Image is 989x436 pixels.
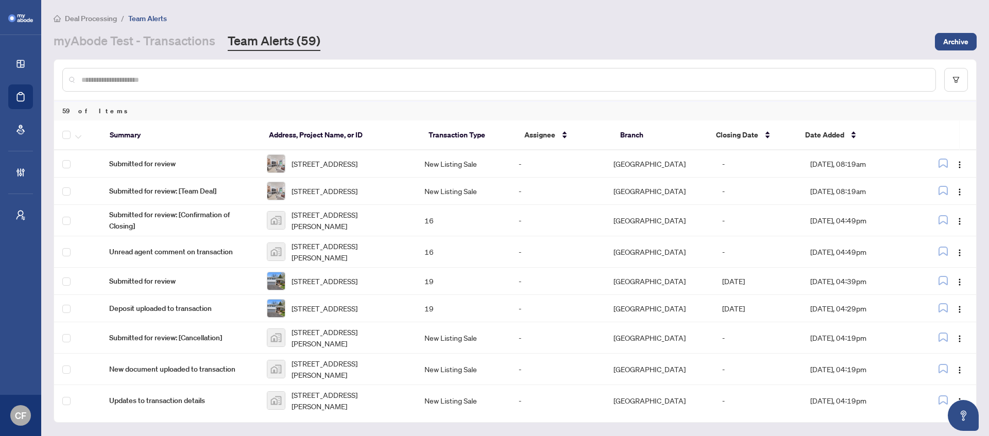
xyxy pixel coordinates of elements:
img: thumbnail-img [267,392,285,409]
td: - [510,354,605,385]
td: - [714,178,802,205]
span: user-switch [15,210,26,220]
td: New Listing Sale [416,178,511,205]
button: Logo [951,361,968,377]
img: Logo [956,217,964,225]
th: Transaction Type [420,120,516,150]
td: New Listing Sale [416,385,511,416]
span: Updates to transaction details [109,395,250,406]
th: Closing Date [708,120,797,150]
span: [STREET_ADDRESS] [292,303,357,314]
td: [GEOGRAPHIC_DATA] [605,178,714,205]
button: Logo [951,329,968,346]
span: home [54,15,61,22]
button: Logo [951,155,968,172]
button: Logo [951,212,968,229]
span: Assignee [524,129,555,141]
button: Logo [951,300,968,317]
img: thumbnail-img [267,360,285,378]
img: thumbnail-img [267,212,285,229]
span: Submitted for review: [Confirmation of Closing] [109,209,250,232]
img: Logo [956,366,964,374]
button: Logo [951,183,968,199]
td: - [510,322,605,354]
span: Team Alerts [128,14,167,23]
td: New Listing Sale [416,354,511,385]
td: [DATE], 04:49pm [802,205,915,236]
td: - [714,205,802,236]
img: Logo [956,305,964,313]
span: Deposit uploaded to transaction [109,303,250,314]
span: [STREET_ADDRESS][PERSON_NAME] [292,209,408,232]
td: [DATE], 04:29pm [802,295,915,322]
th: Address, Project Name, or ID [261,120,420,150]
td: - [714,236,802,268]
span: Closing Date [716,129,758,141]
img: Logo [956,188,964,196]
span: [STREET_ADDRESS][PERSON_NAME] [292,326,408,349]
img: Logo [956,278,964,286]
td: [GEOGRAPHIC_DATA] [605,268,714,295]
img: logo [8,14,33,22]
img: thumbnail-img [267,243,285,260]
button: Open asap [948,400,979,431]
td: [GEOGRAPHIC_DATA] [605,354,714,385]
span: [STREET_ADDRESS] [292,158,357,169]
td: - [714,322,802,354]
span: Submitted for review [109,158,250,169]
td: - [510,178,605,205]
td: [DATE], 04:19pm [802,385,915,416]
span: Submitted for review: [Cancellation] [109,332,250,343]
td: [DATE], 04:19pm [802,354,915,385]
td: - [714,150,802,178]
td: New Listing Sale [416,150,511,178]
td: - [714,354,802,385]
td: 16 [416,236,511,268]
img: Logo [956,397,964,406]
span: filter [952,76,960,83]
td: - [510,268,605,295]
td: [DATE] [714,268,802,295]
button: Archive [935,33,977,50]
div: 59 of Items [54,101,976,120]
td: [GEOGRAPHIC_DATA] [605,295,714,322]
td: [GEOGRAPHIC_DATA] [605,322,714,354]
span: CF [15,408,26,423]
span: [STREET_ADDRESS][PERSON_NAME] [292,389,408,412]
td: [DATE] [714,295,802,322]
span: Date Added [805,129,844,141]
td: 19 [416,268,511,295]
img: Logo [956,161,964,169]
td: - [714,385,802,416]
button: Logo [951,392,968,409]
span: [STREET_ADDRESS][PERSON_NAME] [292,358,408,380]
a: myAbode Test - Transactions [54,32,215,51]
td: - [510,236,605,268]
img: thumbnail-img [267,182,285,200]
span: Submitted for review: [Team Deal] [109,185,250,197]
td: 16 [416,205,511,236]
td: [GEOGRAPHIC_DATA] [605,150,714,178]
span: [STREET_ADDRESS] [292,275,357,287]
button: Logo [951,273,968,289]
td: [DATE], 04:19pm [802,322,915,354]
img: thumbnail-img [267,155,285,172]
img: Logo [956,335,964,343]
td: - [510,385,605,416]
span: Submitted for review [109,275,250,287]
img: Logo [956,249,964,257]
td: [GEOGRAPHIC_DATA] [605,236,714,268]
td: [DATE], 04:49pm [802,236,915,268]
span: Unread agent comment on transaction [109,246,250,257]
td: [DATE], 08:19am [802,150,915,178]
button: Logo [951,243,968,260]
td: - [510,295,605,322]
span: [STREET_ADDRESS][PERSON_NAME] [292,240,408,263]
th: Date Added [797,120,912,150]
span: [STREET_ADDRESS] [292,185,357,197]
th: Assignee [516,120,612,150]
td: [GEOGRAPHIC_DATA] [605,205,714,236]
span: New document uploaded to transaction [109,363,250,375]
li: / [121,12,124,24]
td: 19 [416,295,511,322]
